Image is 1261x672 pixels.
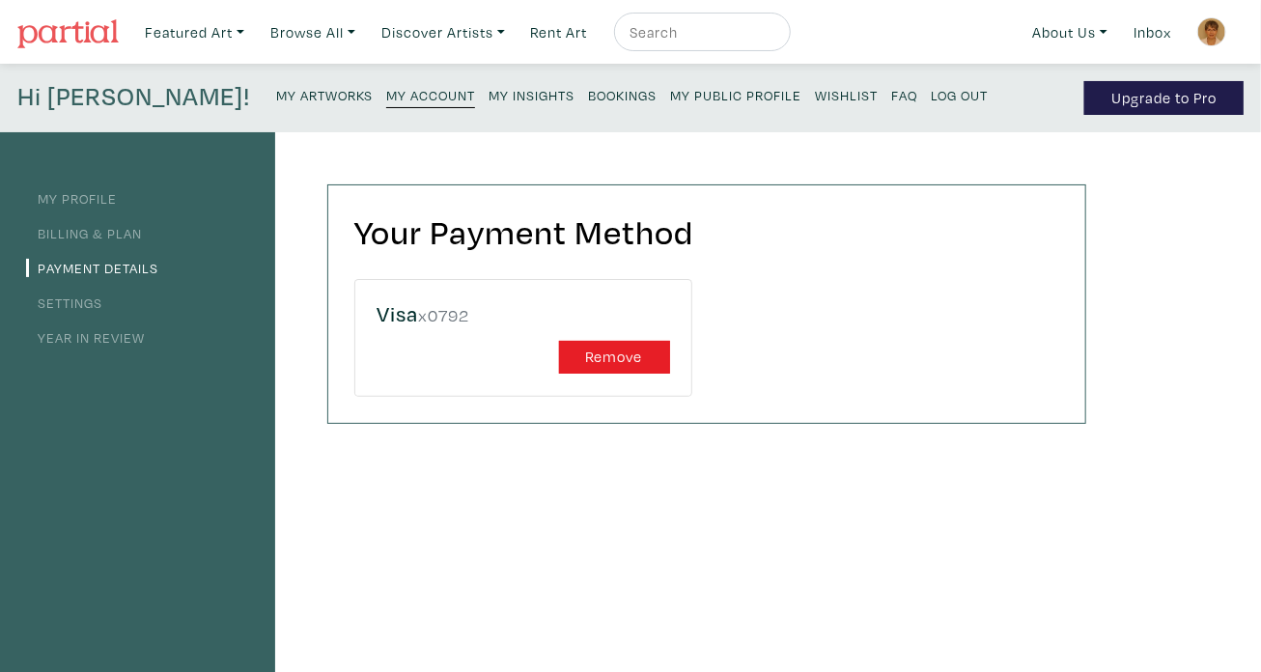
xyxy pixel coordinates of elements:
[1197,17,1226,46] img: phpThumb.php
[136,13,253,52] a: Featured Art
[891,81,917,107] a: FAQ
[931,81,988,107] a: Log Out
[373,13,514,52] a: Discover Artists
[522,13,597,52] a: Rent Art
[26,294,102,312] a: Settings
[26,189,117,208] a: My Profile
[386,86,475,104] small: My Account
[670,86,801,104] small: My Public Profile
[931,86,988,104] small: Log Out
[628,20,772,44] input: Search
[489,81,574,107] a: My Insights
[26,224,142,242] a: Billing & Plan
[891,86,917,104] small: FAQ
[1084,81,1244,115] a: Upgrade to Pro
[262,13,364,52] a: Browse All
[276,81,373,107] a: My Artworks
[276,86,373,104] small: My Artworks
[419,304,470,326] small: x0792
[815,81,878,107] a: Wishlist
[588,81,657,107] a: Bookings
[26,328,145,347] a: Year in Review
[489,86,574,104] small: My Insights
[1023,13,1116,52] a: About Us
[17,81,250,115] h4: Hi [PERSON_NAME]!
[588,86,657,104] small: Bookings
[559,341,670,375] button: Remove
[26,259,158,277] a: Payment Details
[670,81,801,107] a: My Public Profile
[815,86,878,104] small: Wishlist
[386,81,475,108] a: My Account
[354,211,1059,253] h2: Your Payment Method
[1125,13,1180,52] a: Inbox
[378,301,670,327] h5: Visa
